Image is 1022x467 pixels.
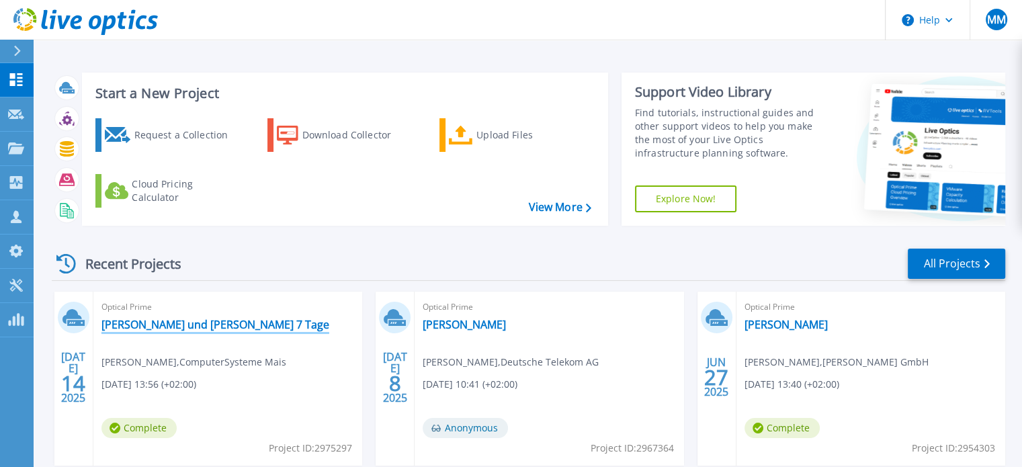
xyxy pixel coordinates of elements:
[912,441,995,456] span: Project ID: 2954303
[61,378,85,389] span: 14
[908,249,1005,279] a: All Projects
[101,377,196,392] span: [DATE] 13:56 (+02:00)
[60,353,86,402] div: [DATE] 2025
[267,118,417,152] a: Download Collector
[744,355,929,370] span: [PERSON_NAME] , [PERSON_NAME] GmbH
[635,106,828,160] div: Find tutorials, instructional guides and other support videos to help you make the most of your L...
[704,353,729,402] div: JUN 2025
[101,418,177,438] span: Complete
[423,300,675,314] span: Optical Prime
[744,300,997,314] span: Optical Prime
[389,378,401,389] span: 8
[95,118,245,152] a: Request a Collection
[269,441,352,456] span: Project ID: 2975297
[423,418,508,438] span: Anonymous
[986,14,1005,25] span: MM
[528,201,591,214] a: View More
[423,355,599,370] span: [PERSON_NAME] , Deutsche Telekom AG
[635,185,737,212] a: Explore Now!
[423,318,506,331] a: [PERSON_NAME]
[132,177,239,204] div: Cloud Pricing Calculator
[423,377,517,392] span: [DATE] 10:41 (+02:00)
[382,353,408,402] div: [DATE] 2025
[95,174,245,208] a: Cloud Pricing Calculator
[744,318,828,331] a: [PERSON_NAME]
[476,122,584,148] div: Upload Files
[101,300,354,314] span: Optical Prime
[101,318,329,331] a: [PERSON_NAME] und [PERSON_NAME] 7 Tage
[744,418,820,438] span: Complete
[591,441,674,456] span: Project ID: 2967364
[635,83,828,101] div: Support Video Library
[95,86,591,101] h3: Start a New Project
[744,377,839,392] span: [DATE] 13:40 (+02:00)
[52,247,200,280] div: Recent Projects
[134,122,241,148] div: Request a Collection
[704,372,728,383] span: 27
[439,118,589,152] a: Upload Files
[302,122,410,148] div: Download Collector
[101,355,286,370] span: [PERSON_NAME] , ComputerSysteme Mais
